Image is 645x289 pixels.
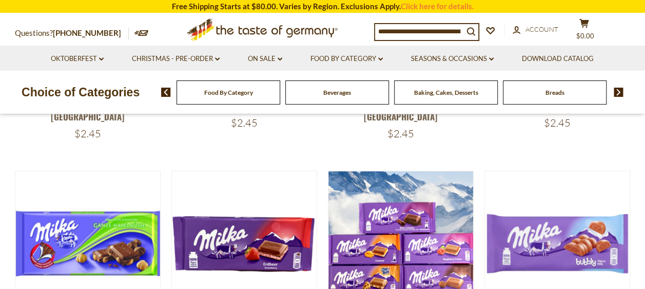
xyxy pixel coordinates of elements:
a: Baking, Cakes, Desserts [414,89,478,96]
span: $0.00 [576,32,594,40]
a: On Sale [248,53,282,65]
a: Oktoberfest [51,53,104,65]
a: Seasons & Occasions [411,53,494,65]
a: Food By Category [310,53,383,65]
img: previous arrow [161,88,171,97]
a: Christmas - PRE-ORDER [132,53,220,65]
a: Click here for details. [401,2,474,11]
a: Beverages [323,89,351,96]
span: Account [525,25,558,33]
span: $2.45 [544,116,571,129]
a: Account [513,24,558,35]
a: Download Catalog [522,53,594,65]
a: [PHONE_NUMBER] [53,28,121,37]
p: Questions? [15,27,129,40]
span: $2.45 [231,116,258,129]
button: $0.00 [569,18,600,44]
span: $2.45 [74,127,101,140]
img: next arrow [614,88,623,97]
a: Breads [545,89,564,96]
a: Food By Category [204,89,253,96]
span: $2.45 [387,127,414,140]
